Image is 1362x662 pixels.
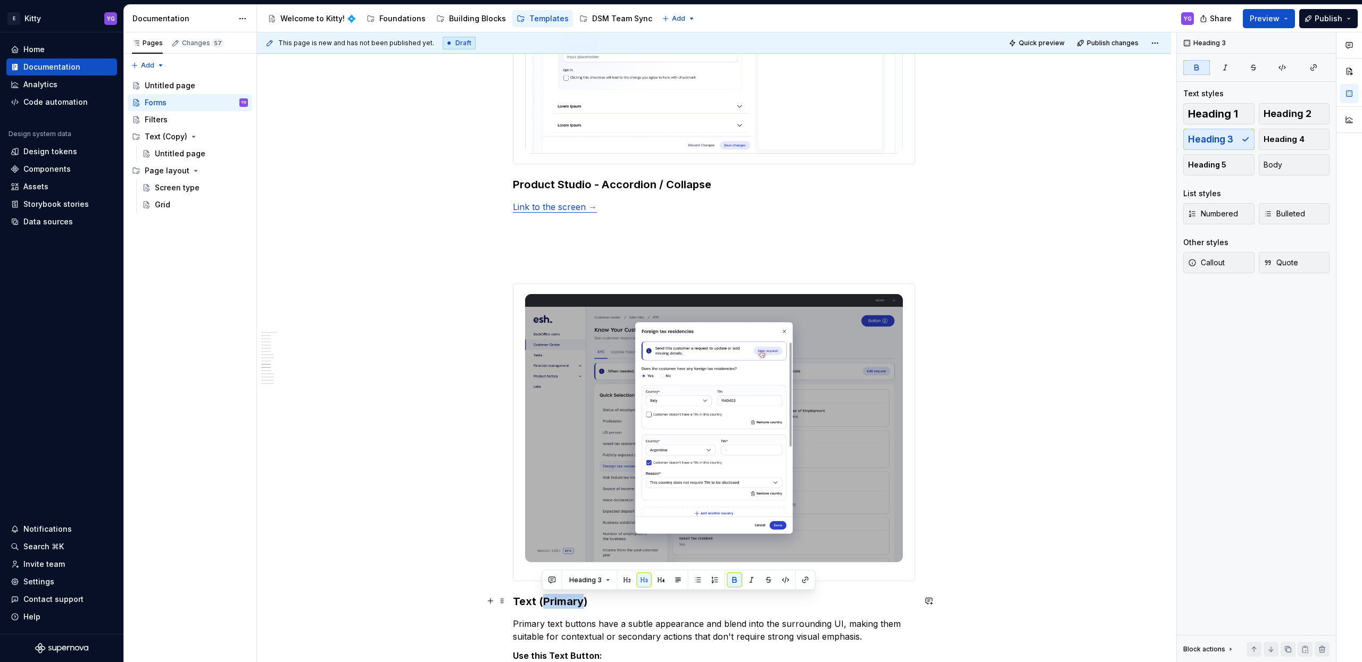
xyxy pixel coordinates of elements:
button: Heading 1 [1183,103,1255,124]
strong: Product Studio - Accordion / Collapse [513,178,711,191]
div: Pages [132,39,163,47]
div: Data sources [23,216,73,227]
div: Text styles [1183,88,1224,99]
a: Components [6,161,117,178]
div: Block actions [1183,642,1235,657]
div: Assets [23,181,48,192]
div: YG [241,97,246,108]
a: Screen type [138,179,252,196]
div: Documentation [23,62,80,72]
a: Grid [138,196,252,213]
a: Building Blocks [432,10,510,27]
a: Home [6,41,117,58]
span: Preview [1250,13,1280,24]
button: Heading 5 [1183,154,1255,175]
button: Quote [1259,252,1330,273]
span: Add [672,14,685,23]
div: Page layout [128,162,252,179]
button: Body [1259,154,1330,175]
div: Block actions [1183,645,1225,653]
div: Design system data [9,130,71,138]
div: Untitled page [145,80,195,91]
span: Heading 3 [569,576,602,584]
p: Primary text buttons have a subtle appearance and blend into the surrounding UI, making them suit... [513,617,915,643]
button: EKittyYG [2,7,121,30]
div: Foundations [379,13,426,24]
div: Documentation [132,13,233,24]
span: 57 [212,39,223,47]
span: Draft [455,39,471,47]
a: Storybook stories [6,196,117,213]
button: Heading 3 [564,573,615,588]
a: Supernova Logo [35,643,88,653]
div: Notifications [23,524,72,534]
button: Callout [1183,252,1255,273]
div: Untitled page [155,148,205,159]
div: Grid [155,199,170,210]
div: Components [23,164,71,174]
span: Quote [1264,257,1298,268]
a: FormsYG [128,94,252,111]
button: Quick preview [1006,36,1069,51]
button: Bulleted [1259,203,1330,224]
span: Callout [1188,257,1225,268]
button: Heading 2 [1259,103,1330,124]
a: Documentation [6,58,117,76]
div: Screen type [155,182,200,193]
span: Bulleted [1264,208,1305,219]
a: Welcome to Kitty! 💠 [263,10,360,27]
img: 507b193b-69d3-4f66-aa6f-6fe9393b0ae6.png [513,284,915,581]
a: Settings [6,573,117,590]
button: Help [6,608,117,625]
a: Untitled page [138,145,252,162]
a: Link to the screen → [513,202,597,212]
div: Forms [145,97,167,108]
div: Settings [23,576,54,587]
button: Search ⌘K [6,538,117,555]
button: Heading 4 [1259,129,1330,150]
span: Add [141,61,154,70]
span: This page is new and has not been published yet. [278,39,434,47]
span: Numbered [1188,208,1238,219]
button: Numbered [1183,203,1255,224]
div: Page layout [145,165,189,176]
span: Share [1210,13,1232,24]
div: Text (Copy) [128,128,252,145]
div: Templates [529,13,569,24]
div: Changes [182,39,223,47]
div: Filters [145,114,168,125]
div: Text (Copy) [145,131,187,142]
div: Storybook stories [23,199,89,210]
div: Home [23,44,45,55]
button: Contact support [6,591,117,608]
button: Preview [1243,9,1295,28]
div: Page tree [263,8,657,29]
div: Help [23,611,40,622]
a: Assets [6,178,117,195]
a: Filters [128,111,252,128]
div: Building Blocks [449,13,506,24]
div: List styles [1183,188,1221,199]
div: YG [107,14,115,23]
div: Analytics [23,79,57,90]
a: Analytics [6,76,117,93]
div: Other styles [1183,237,1228,248]
a: Code automation [6,94,117,111]
a: DSM Team Sync [575,10,657,27]
div: YG [1184,14,1192,23]
span: Heading 2 [1264,108,1311,119]
strong: Text (Primary) [513,595,587,608]
button: Add [659,11,699,26]
span: Heading 4 [1264,134,1305,145]
a: Untitled page [128,77,252,94]
span: Heading 1 [1188,108,1238,119]
a: Foundations [362,10,430,27]
div: Search ⌘K [23,541,64,552]
button: Share [1194,9,1239,28]
span: Publish changes [1087,39,1139,47]
span: Publish [1315,13,1342,24]
div: Contact support [23,594,84,605]
a: Invite team [6,556,117,573]
div: Kitty [24,13,41,24]
strong: Use this Text Button: [513,650,602,661]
